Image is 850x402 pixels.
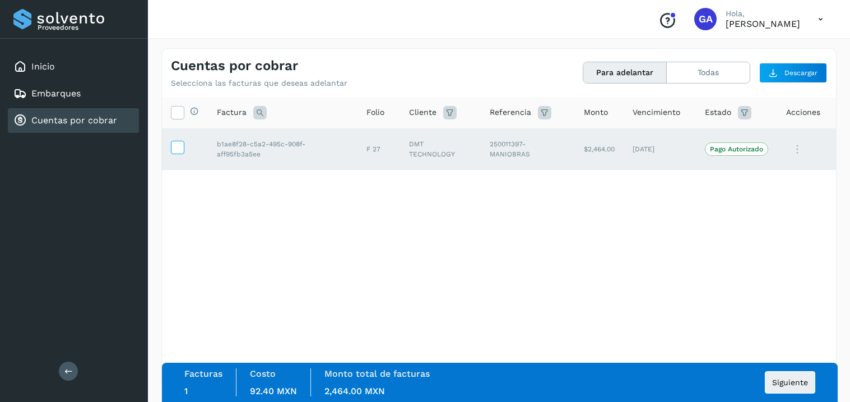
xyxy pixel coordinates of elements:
[31,61,55,72] a: Inicio
[366,107,384,118] span: Folio
[31,115,117,126] a: Cuentas por cobrar
[409,107,436,118] span: Cliente
[490,107,531,118] span: Referencia
[400,128,481,170] td: DMT TECHNOLOGY
[624,128,696,170] td: [DATE]
[583,62,667,83] button: Para adelantar
[726,9,800,19] p: Hola,
[705,107,731,118] span: Estado
[184,368,222,379] label: Facturas
[8,81,139,106] div: Embarques
[8,108,139,133] div: Cuentas por cobrar
[667,62,750,83] button: Todas
[250,368,276,379] label: Costo
[324,386,385,396] span: 2,464.00 MXN
[575,128,624,170] td: $2,464.00
[633,107,680,118] span: Vencimiento
[584,107,608,118] span: Monto
[8,54,139,79] div: Inicio
[765,371,815,394] button: Siguiente
[250,386,297,396] span: 92.40 MXN
[357,128,400,170] td: F 27
[171,78,347,88] p: Selecciona las facturas que deseas adelantar
[171,58,298,74] h4: Cuentas por cobrar
[726,19,800,29] p: GABRIELA ARENAS DELGADILLO
[481,128,575,170] td: 250011397-MANIOBRAS
[784,68,818,78] span: Descargar
[31,88,81,99] a: Embarques
[772,378,808,386] span: Siguiente
[324,368,430,379] label: Monto total de facturas
[38,24,134,31] p: Proveedores
[710,145,763,153] p: Pago Autorizado
[184,386,188,396] span: 1
[217,107,247,118] span: Factura
[759,63,827,83] button: Descargar
[786,107,820,118] span: Acciones
[208,128,357,170] td: b1ae8f28-c5a2-495c-908f-aff95fb3a5ee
